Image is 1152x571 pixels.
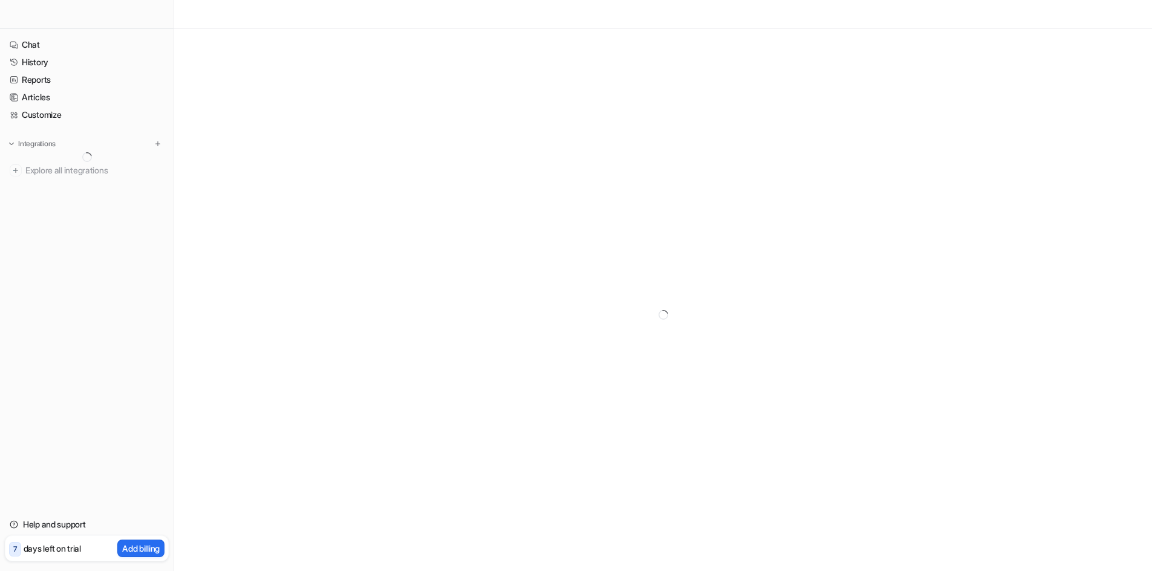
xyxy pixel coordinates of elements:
[10,164,22,176] img: explore all integrations
[154,140,162,148] img: menu_add.svg
[5,89,169,106] a: Articles
[24,542,81,555] p: days left on trial
[117,540,164,557] button: Add billing
[13,544,17,555] p: 7
[25,161,164,180] span: Explore all integrations
[5,106,169,123] a: Customize
[122,542,160,555] p: Add billing
[18,139,56,149] p: Integrations
[5,138,59,150] button: Integrations
[5,36,169,53] a: Chat
[5,162,169,179] a: Explore all integrations
[5,54,169,71] a: History
[7,140,16,148] img: expand menu
[5,516,169,533] a: Help and support
[5,71,169,88] a: Reports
